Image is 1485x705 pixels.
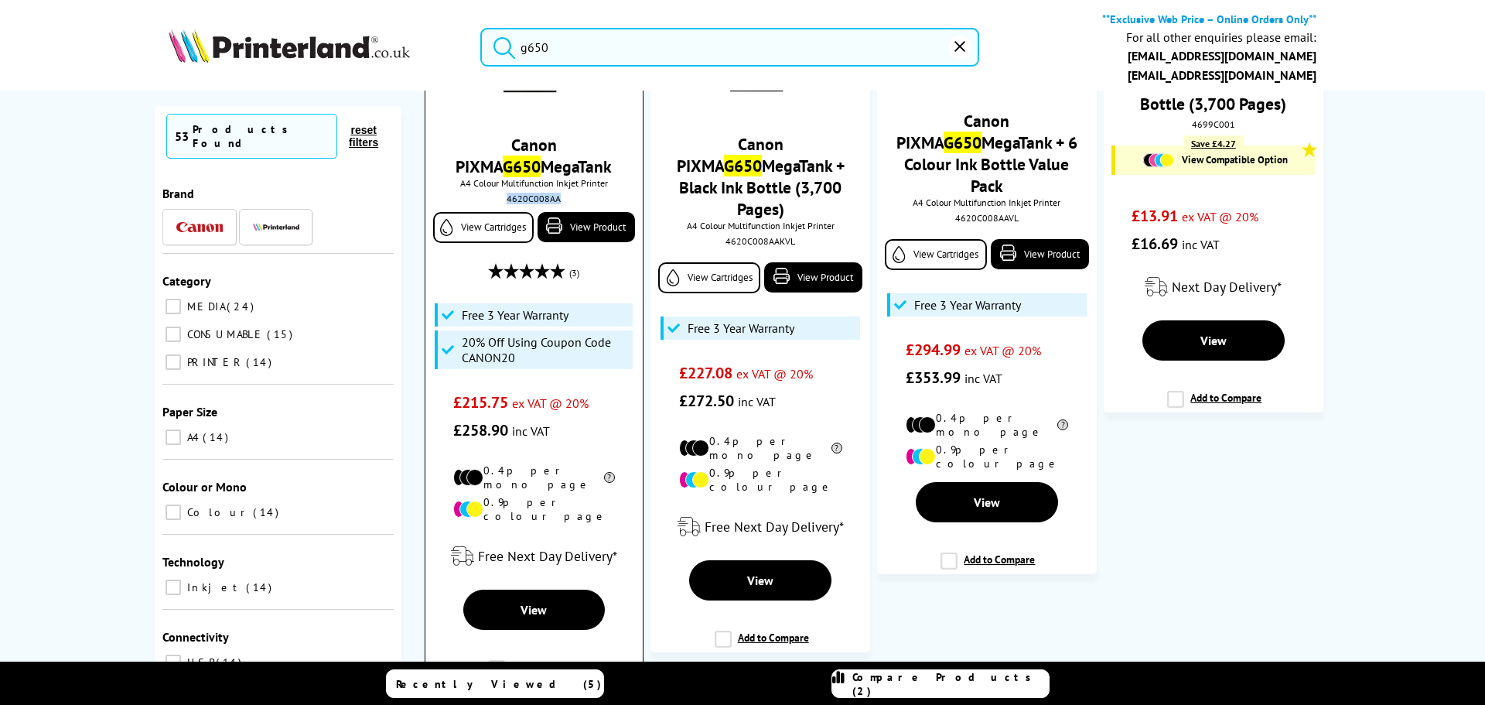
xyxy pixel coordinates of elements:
img: Canon [176,222,223,232]
span: inc VAT [738,394,776,409]
span: Technology [162,554,224,570]
li: 0.4p per mono page [679,434,842,462]
span: Colour [183,505,251,519]
a: View Product [991,239,1089,269]
span: PRINTER [183,355,244,369]
mark: G650 [724,155,762,176]
span: 14 [246,355,275,369]
span: USB [183,655,214,669]
a: View [463,590,605,630]
span: Compare Products (2) [852,670,1049,698]
span: Free 3 Year Warranty [914,297,1021,313]
span: 24 [227,299,258,313]
a: Canon PIXMAG650MegaTank + 6 Colour Ink Bottle Value Pack [896,110,1077,197]
img: Cartridges [1143,153,1174,167]
a: Canon GI-53BK Black Ink Bottle (3,700 Pages) [1125,71,1302,115]
img: Printerland [253,223,299,231]
a: View [916,482,1058,522]
span: inc VAT [512,423,550,439]
span: £227.08 [679,363,732,383]
a: View Cartridges [658,262,760,293]
span: Free 3 Year Warranty [462,307,568,323]
b: **Exclusive Web Price – Online Orders Only** [1102,12,1316,26]
span: £272.50 [679,391,734,411]
span: Free Next Day Delivery* [478,547,617,565]
span: Free 3 Year Warranty [688,320,794,336]
span: CONSUMABLE [183,327,265,341]
span: View [521,602,547,618]
input: USB 14 [166,655,181,670]
span: ex VAT @ 20% [512,395,589,411]
span: Free Next Day Delivery* [705,518,844,536]
a: View Product [538,212,635,242]
span: A4 Colour Multifunction Inkjet Printer [658,220,862,231]
input: A4 14 [166,430,181,445]
img: Printerland Logo [169,29,410,63]
li: 0.9p per colour page [679,466,842,494]
span: MEDIA [183,299,225,313]
input: Inkjet 14 [166,580,181,595]
label: Add to Compare [715,631,809,660]
span: 14 [203,430,232,444]
label: Add to Compare [488,660,582,690]
span: 20% Off Using Coupon Code CANON20 [462,334,629,365]
div: 4620C008AAVL [889,212,1084,224]
span: 53 [175,128,189,144]
span: Brand [162,186,194,201]
div: modal_delivery [433,535,635,578]
span: View Compatible Option [1182,153,1288,166]
span: £16.69 [1132,234,1178,254]
a: Recently Viewed (5) [386,669,604,698]
span: 14 [246,580,275,594]
a: View [1142,320,1285,361]
a: [EMAIL_ADDRESS][DOMAIN_NAME] [1128,67,1316,83]
a: Canon PIXMAG650MegaTank + Black Ink Bottle (3,700 Pages) [677,133,845,220]
span: View [747,573,773,588]
span: (3) [569,258,579,288]
span: 15 [267,327,296,341]
div: Save £4.27 [1183,135,1244,152]
mark: G650 [503,156,541,177]
span: Paper Size [162,404,217,419]
a: Printerland Logo [169,29,461,66]
span: 14 [216,655,245,669]
span: A4 Colour Multifunction Inkjet Printer [885,197,1088,208]
button: reset filters [337,123,390,149]
a: View Product [764,262,862,293]
a: View Compatible Option [1123,153,1307,167]
span: Colour or Mono [162,479,247,495]
span: Next Day Delivery* [1172,278,1282,296]
input: Colour 14 [166,505,181,520]
input: PRINTER 14 [166,354,181,370]
label: Add to Compare [1167,391,1261,420]
span: ex VAT @ 20% [736,366,813,382]
span: ex VAT @ 20% [1182,209,1258,224]
span: inc VAT [964,371,1002,386]
div: Products Found [193,122,329,150]
span: £294.99 [906,340,961,360]
mark: G650 [944,132,981,153]
a: View Cartridges [885,239,986,270]
span: ex VAT @ 20% [964,343,1041,358]
span: £215.75 [453,392,508,412]
span: Recently Viewed (5) [396,677,602,691]
input: Search produc [480,28,979,67]
span: View [1200,333,1227,348]
span: 14 [253,505,282,519]
span: £353.99 [906,368,961,388]
span: Category [162,273,211,289]
li: 0.4p per mono page [453,464,615,491]
div: 4620C008AA [437,193,631,204]
li: 0.4p per mono page [906,411,1069,439]
label: Add to Compare [940,553,1035,582]
span: £258.90 [453,420,508,440]
span: Inkjet [183,580,244,594]
a: [EMAIL_ADDRESS][DOMAIN_NAME] [1128,48,1316,63]
span: inc VAT [1182,237,1220,252]
li: 0.9p per colour page [906,443,1069,471]
li: 0.9p per colour page [453,495,615,523]
span: A4 [183,430,201,444]
a: View [689,560,831,601]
